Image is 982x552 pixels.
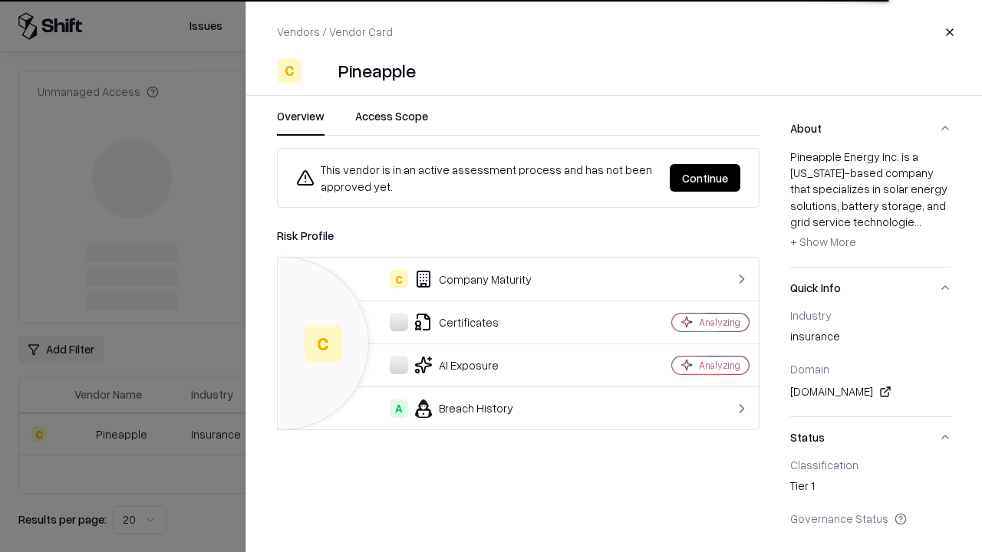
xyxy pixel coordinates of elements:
[277,226,760,245] div: Risk Profile
[277,108,325,136] button: Overview
[790,108,951,149] button: About
[277,58,302,83] div: C
[790,362,951,376] div: Domain
[277,24,393,40] p: Vendors / Vendor Card
[790,268,951,308] button: Quick Info
[790,511,951,525] div: Governance Status
[790,478,951,499] div: Tier 1
[790,230,856,255] button: + Show More
[790,458,951,472] div: Classification
[790,328,951,350] div: insurance
[699,316,740,329] div: Analyzing
[290,313,618,331] div: Certificates
[790,149,951,267] div: About
[914,215,921,228] span: ...
[790,417,951,458] button: Status
[790,308,951,322] div: Industry
[790,235,856,248] span: + Show More
[790,308,951,416] div: Quick Info
[296,161,657,195] div: This vendor is in an active assessment process and has not been approved yet.
[305,325,341,362] div: C
[670,164,740,192] button: Continue
[308,58,332,83] img: Pineapple
[390,270,408,288] div: C
[790,149,951,255] div: Pineapple Energy Inc. is a [US_STATE]-based company that specializes in solar energy solutions, b...
[290,399,618,418] div: Breach History
[390,399,408,418] div: A
[790,383,951,401] div: [DOMAIN_NAME]
[355,108,428,136] button: Access Scope
[290,356,618,374] div: AI Exposure
[338,58,416,83] div: Pineapple
[290,270,618,288] div: Company Maturity
[699,359,740,372] div: Analyzing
